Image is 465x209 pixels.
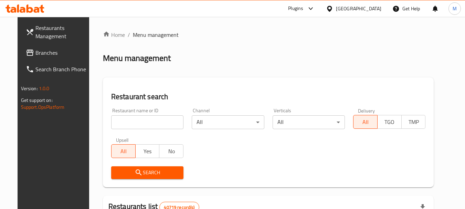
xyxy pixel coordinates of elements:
[111,92,426,102] h2: Restaurant search
[288,4,303,13] div: Plugins
[20,20,95,44] a: Restaurants Management
[192,115,264,129] div: All
[111,115,183,129] input: Search for restaurant name or ID..
[336,5,381,12] div: [GEOGRAPHIC_DATA]
[133,31,179,39] span: Menu management
[21,96,53,105] span: Get support on:
[20,44,95,61] a: Branches
[39,84,50,93] span: 1.0.0
[116,137,129,142] label: Upsell
[103,53,171,64] h2: Menu management
[35,65,90,73] span: Search Branch Phone
[401,115,426,129] button: TMP
[356,117,375,127] span: All
[111,144,136,158] button: All
[159,144,183,158] button: No
[21,84,38,93] span: Version:
[103,31,434,39] nav: breadcrumb
[103,31,125,39] a: Home
[377,115,402,129] button: TGO
[358,108,375,113] label: Delivery
[117,168,178,177] span: Search
[353,115,378,129] button: All
[380,117,399,127] span: TGO
[404,117,423,127] span: TMP
[114,146,133,156] span: All
[35,24,90,40] span: Restaurants Management
[162,146,181,156] span: No
[128,31,130,39] li: /
[138,146,157,156] span: Yes
[35,49,90,57] span: Branches
[273,115,345,129] div: All
[111,166,183,179] button: Search
[21,103,65,112] a: Support.OpsPlatform
[20,61,95,77] a: Search Branch Phone
[453,5,457,12] span: M
[135,144,160,158] button: Yes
